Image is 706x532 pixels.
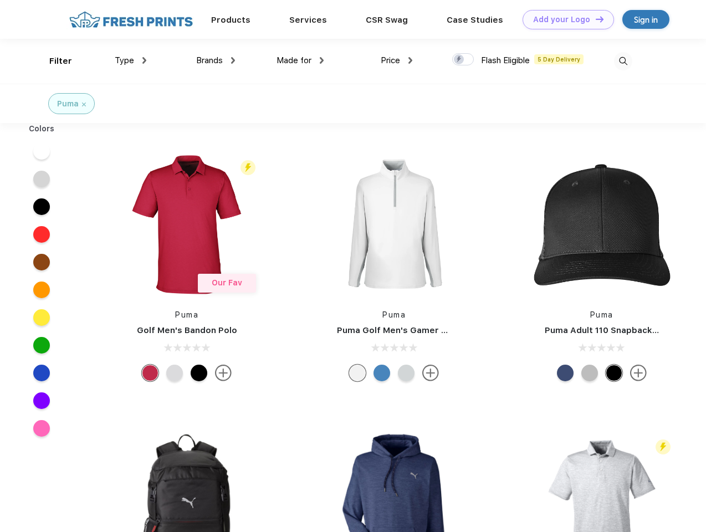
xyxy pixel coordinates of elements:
[66,10,196,29] img: fo%20logo%202.webp
[381,55,400,65] span: Price
[614,52,632,70] img: desktop_search.svg
[349,365,366,381] div: Bright White
[142,57,146,64] img: dropdown.png
[57,98,79,110] div: Puma
[212,278,242,287] span: Our Fav
[196,55,223,65] span: Brands
[115,55,134,65] span: Type
[113,151,260,298] img: func=resize&h=266
[215,365,232,381] img: more.svg
[374,365,390,381] div: Bright Cobalt
[277,55,311,65] span: Made for
[606,365,622,381] div: Pma Blk Pma Blk
[191,365,207,381] div: Puma Black
[622,10,669,29] a: Sign in
[320,151,468,298] img: func=resize&h=266
[422,365,439,381] img: more.svg
[656,439,671,454] img: flash_active_toggle.svg
[21,123,63,135] div: Colors
[634,13,658,26] div: Sign in
[408,57,412,64] img: dropdown.png
[175,310,198,319] a: Puma
[337,325,512,335] a: Puma Golf Men's Gamer Golf Quarter-Zip
[481,55,530,65] span: Flash Eligible
[581,365,598,381] div: Quarry with Brt Whit
[231,57,235,64] img: dropdown.png
[528,151,676,298] img: func=resize&h=266
[382,310,406,319] a: Puma
[630,365,647,381] img: more.svg
[49,55,72,68] div: Filter
[596,16,603,22] img: DT
[211,15,250,25] a: Products
[320,57,324,64] img: dropdown.png
[590,310,613,319] a: Puma
[534,54,584,64] span: 5 Day Delivery
[137,325,237,335] a: Golf Men's Bandon Polo
[533,15,590,24] div: Add your Logo
[82,103,86,106] img: filter_cancel.svg
[557,365,574,381] div: Peacoat Qut Shd
[166,365,183,381] div: High Rise
[398,365,415,381] div: High Rise
[366,15,408,25] a: CSR Swag
[289,15,327,25] a: Services
[241,160,255,175] img: flash_active_toggle.svg
[142,365,158,381] div: Ski Patrol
